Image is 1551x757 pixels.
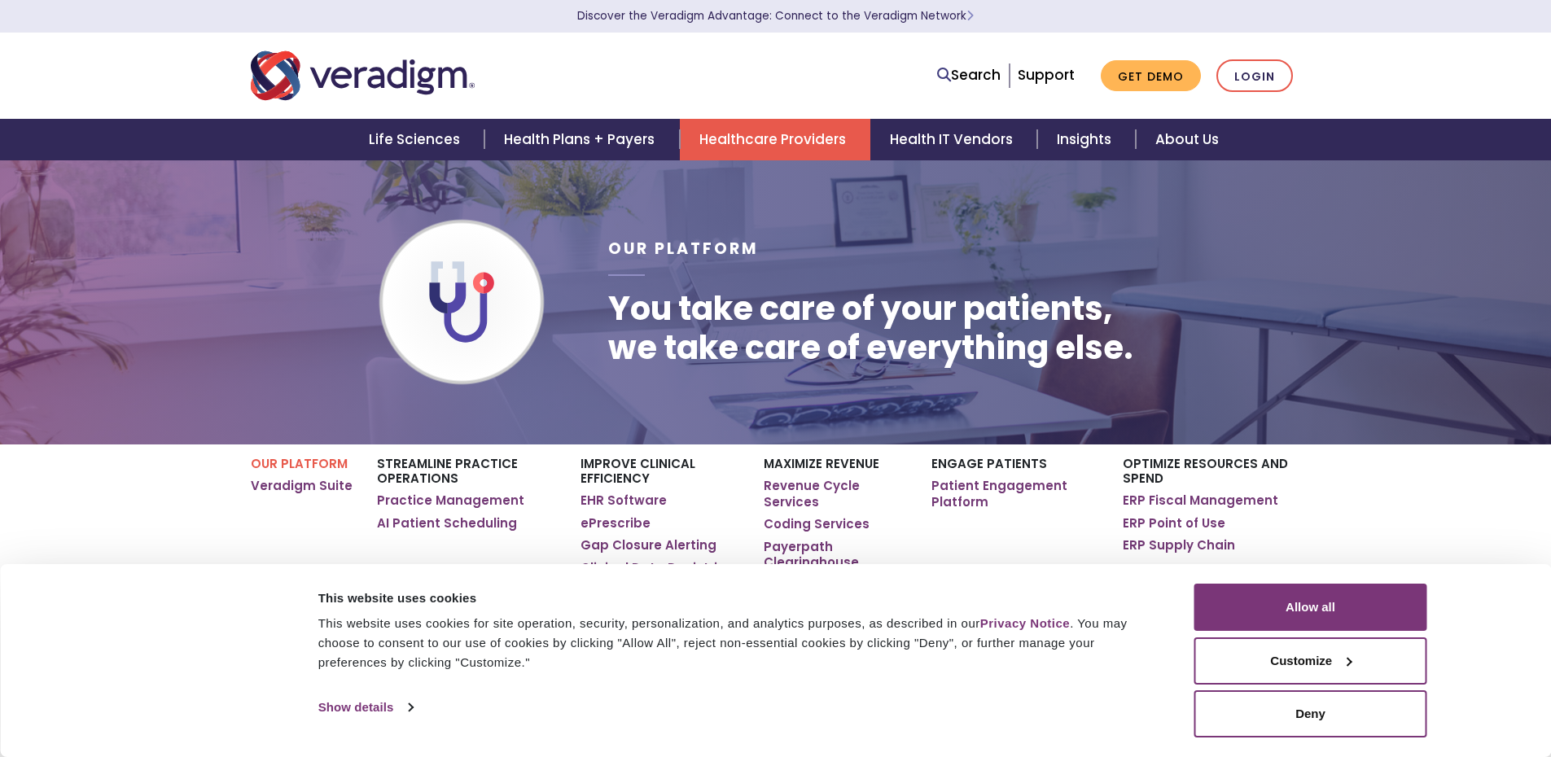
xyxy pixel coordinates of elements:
[870,119,1037,160] a: Health IT Vendors
[966,8,974,24] span: Learn More
[318,614,1158,672] div: This website uses cookies for site operation, security, personalization, and analytics purposes, ...
[980,616,1070,630] a: Privacy Notice
[581,537,716,554] a: Gap Closure Alerting
[764,539,906,571] a: Payerpath Clearinghouse
[1194,690,1427,737] button: Deny
[1216,59,1293,93] a: Login
[680,119,870,160] a: Healthcare Providers
[377,515,517,532] a: AI Patient Scheduling
[318,589,1158,608] div: This website uses cookies
[764,478,906,510] a: Revenue Cycle Services
[251,49,475,103] img: Veradigm logo
[1123,515,1225,532] a: ERP Point of Use
[251,478,353,494] a: Veradigm Suite
[764,516,870,532] a: Coding Services
[937,64,1001,86] a: Search
[608,238,759,260] span: Our Platform
[581,515,651,532] a: ePrescribe
[1123,492,1278,509] a: ERP Fiscal Management
[577,8,974,24] a: Discover the Veradigm Advantage: Connect to the Veradigm NetworkLearn More
[1136,119,1238,160] a: About Us
[377,492,524,509] a: Practice Management
[608,289,1133,367] h1: You take care of your patients, we take care of everything else.
[931,478,1098,510] a: Patient Engagement Platform
[581,560,733,576] a: Clinical Data Registries
[484,119,679,160] a: Health Plans + Payers
[318,695,413,720] a: Show details
[1194,584,1427,631] button: Allow all
[1018,65,1075,85] a: Support
[1101,60,1201,92] a: Get Demo
[349,119,484,160] a: Life Sciences
[1123,537,1235,554] a: ERP Supply Chain
[1037,119,1136,160] a: Insights
[1194,637,1427,685] button: Customize
[581,492,667,509] a: EHR Software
